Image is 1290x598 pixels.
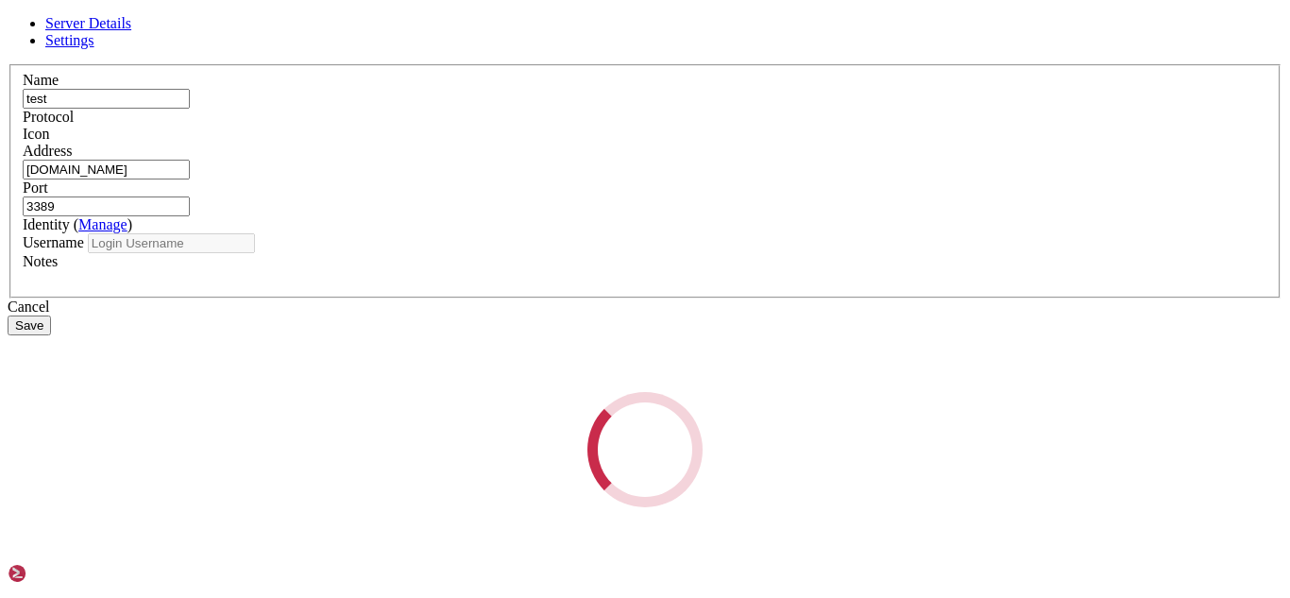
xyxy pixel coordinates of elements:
[23,72,59,88] label: Name
[45,32,94,48] a: Settings
[23,109,74,125] label: Protocol
[45,15,131,31] a: Server Details
[23,196,190,216] input: Port Number
[23,160,190,179] input: Host Name or IP
[23,126,49,142] label: Icon
[74,216,132,232] span: ( )
[8,299,1282,316] div: Cancel
[8,316,51,335] button: Save
[23,143,72,159] label: Address
[23,234,84,250] label: Username
[23,89,190,109] input: Server Name
[582,386,707,512] div: Loading...
[88,233,255,253] input: Login Username
[23,253,58,269] label: Notes
[78,216,127,232] a: Manage
[23,179,48,196] label: Port
[8,564,116,583] img: Shellngn
[23,216,132,232] label: Identity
